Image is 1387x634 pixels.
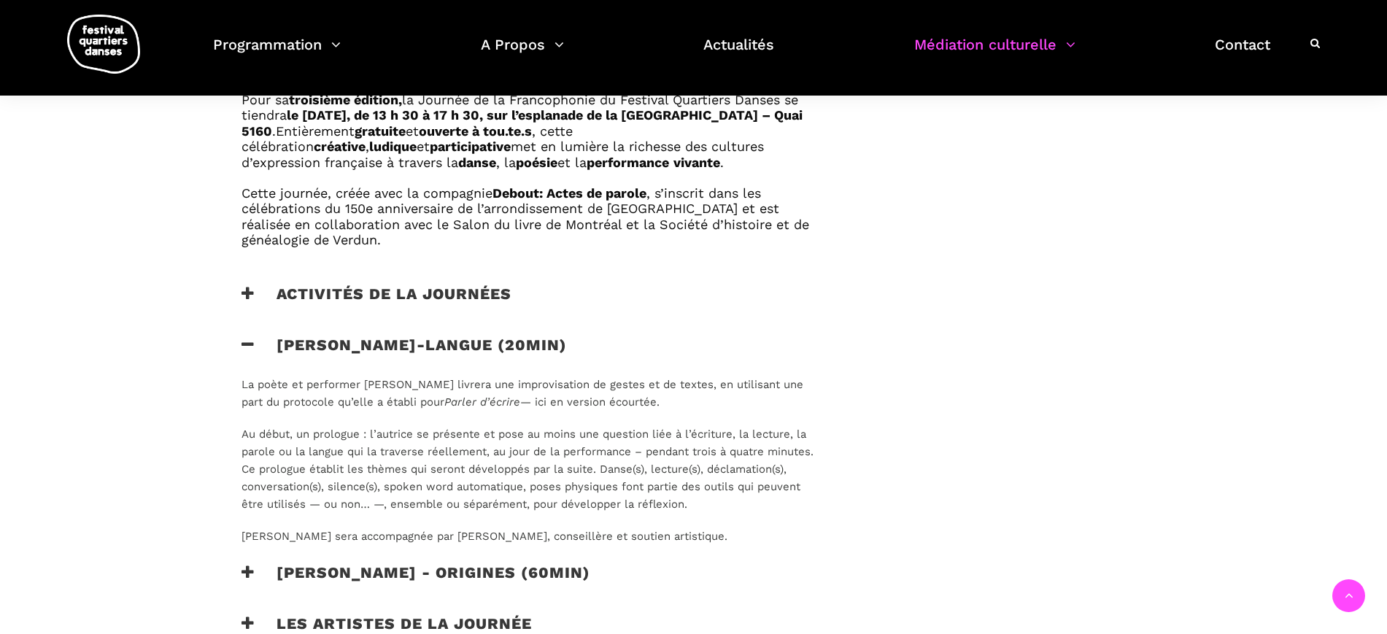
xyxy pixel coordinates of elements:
[369,139,417,154] strong: ludique
[458,155,496,170] strong: danse
[213,32,341,75] a: Programmation
[587,155,669,170] strong: performance
[242,285,511,321] h3: Activités de la journées
[242,378,803,409] span: La poète et performer [PERSON_NAME] livrera une improvisation de gestes et de textes, en utilisan...
[314,139,366,154] strong: créative
[516,155,557,170] strong: poésie
[703,32,774,75] a: Actualités
[242,563,590,600] h3: [PERSON_NAME] - origines (60min)
[67,15,140,74] img: logo-fqd-med
[355,123,406,139] strong: gratuite
[430,139,511,154] strong: participative
[444,395,520,409] span: Parler d’écrire
[242,107,803,139] strong: le [DATE], de 13 h 30 à 17 h 30, sur l’esplanade de la [GEOGRAPHIC_DATA] – Quai 5160
[492,185,646,201] strong: Debout: Actes de parole
[673,155,720,170] strong: vivante
[914,32,1075,75] a: Médiation culturelle
[242,428,814,511] span: Au début, un prologue : l’autrice se présente et pose au moins une question liée à l’écriture, la...
[419,123,532,139] strong: ouverte à tou.te.s
[242,123,764,170] span: Entièrement et , cette célébration , et met en lumière la richesse des cultures d’expression fran...
[289,92,402,107] strong: troisième édition,
[242,336,567,372] h3: [PERSON_NAME]-langue (20min)
[520,395,660,409] span: — ici en version écourtée.
[242,92,803,139] span: Pour sa la Journée de la Francophonie du Festival Quartiers Danses se tiendra .
[242,530,727,543] span: [PERSON_NAME] sera accompagnée par [PERSON_NAME], conseillère et soutien artistique.
[1215,32,1270,75] a: Contact
[481,32,564,75] a: A Propos
[242,185,809,248] span: Cette journée, créée avec la compagnie , s’inscrit dans les célébrations du 150e anniversaire de ...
